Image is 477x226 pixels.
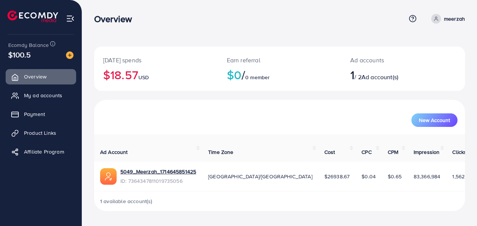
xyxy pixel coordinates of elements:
[245,74,270,81] span: 0 member
[100,148,128,156] span: Ad Account
[414,173,441,180] span: 83,366,984
[350,66,354,83] span: 1
[444,14,465,23] p: meerzah
[419,118,450,123] span: New Account
[103,68,209,82] h2: $18.57
[100,168,117,185] img: ic-ads-acc.e4c84228.svg
[100,197,153,205] span: 1 available account(s)
[94,14,138,24] h3: Overview
[208,173,312,180] span: [GEOGRAPHIC_DATA]/[GEOGRAPHIC_DATA]
[120,177,196,185] span: ID: 7364347811019735056
[350,56,425,65] p: Ad accounts
[414,148,440,156] span: Impression
[103,56,209,65] p: [DATE] spends
[208,148,233,156] span: Time Zone
[66,14,75,23] img: menu
[24,148,64,155] span: Affiliate Program
[24,110,45,118] span: Payment
[6,107,76,122] a: Payment
[24,92,62,99] span: My ad accounts
[241,66,245,83] span: /
[24,129,56,137] span: Product Links
[227,68,333,82] h2: $0
[361,173,376,180] span: $0.04
[452,148,466,156] span: Clicks
[66,51,73,59] img: image
[388,173,402,180] span: $0.65
[120,168,196,175] a: 5049_Meerzah_1714645851425
[227,56,333,65] p: Earn referral
[7,11,58,22] img: logo
[411,113,457,127] button: New Account
[350,68,425,82] h2: / 2
[8,41,49,49] span: Ecomdy Balance
[361,148,371,156] span: CPC
[6,125,76,140] a: Product Links
[361,73,398,81] span: Ad account(s)
[388,148,398,156] span: CPM
[8,49,31,60] span: $100.5
[445,192,471,220] iframe: Chat
[6,88,76,103] a: My ad accounts
[428,14,465,24] a: meerzah
[138,74,149,81] span: USD
[6,69,76,84] a: Overview
[452,173,474,180] span: 1,562,914
[324,173,349,180] span: $26938.67
[24,73,46,80] span: Overview
[324,148,335,156] span: Cost
[6,144,76,159] a: Affiliate Program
